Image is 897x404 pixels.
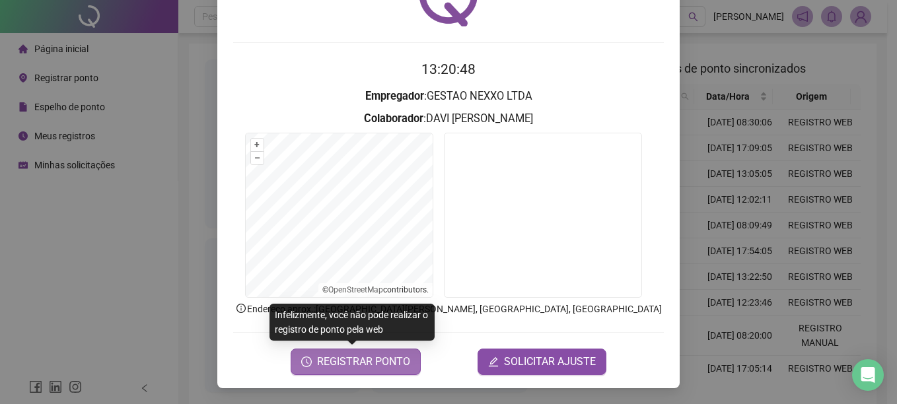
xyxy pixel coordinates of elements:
[269,304,435,341] div: Infelizmente, você não pode realizar o registro de ponto pela web
[504,354,596,370] span: SOLICITAR AJUSTE
[251,139,264,151] button: +
[233,110,664,127] h3: : DAVI [PERSON_NAME]
[478,349,606,375] button: editSOLICITAR AJUSTE
[235,302,247,314] span: info-circle
[301,356,312,367] span: clock-circle
[233,88,664,105] h3: : GESTAO NEXXO LTDA
[322,285,429,294] li: © contributors.
[317,354,410,370] span: REGISTRAR PONTO
[488,356,499,367] span: edit
[852,359,884,391] div: Open Intercom Messenger
[421,61,476,77] time: 13:20:48
[364,112,423,125] strong: Colaborador
[365,90,424,102] strong: Empregador
[291,349,421,375] button: REGISTRAR PONTO
[251,152,264,164] button: –
[328,285,383,294] a: OpenStreetMap
[233,302,664,316] p: Endereço aprox. : [GEOGRAPHIC_DATA][PERSON_NAME], [GEOGRAPHIC_DATA], [GEOGRAPHIC_DATA]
